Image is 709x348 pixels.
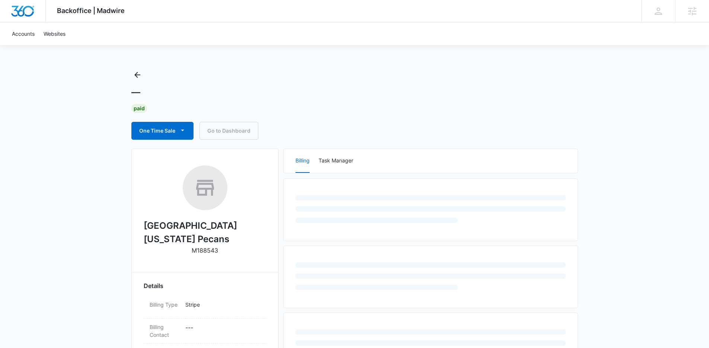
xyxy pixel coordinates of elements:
[57,7,125,15] span: Backoffice | Madwire
[192,246,218,255] p: M188543
[144,281,163,290] span: Details
[185,323,261,339] dd: - - -
[131,87,140,98] h1: —
[131,69,143,81] button: Back
[7,22,39,45] a: Accounts
[150,323,179,339] dt: Billing Contact
[144,296,266,319] div: Billing TypeStripe
[131,104,147,113] div: Paid
[296,149,310,173] button: Billing
[144,219,266,246] h2: [GEOGRAPHIC_DATA] [US_STATE] Pecans
[319,149,353,173] button: Task Manager
[185,301,261,309] p: Stripe
[131,122,194,140] button: One Time Sale
[150,301,179,309] dt: Billing Type
[39,22,70,45] a: Websites
[199,122,258,140] a: Go to Dashboard
[144,319,266,344] div: Billing Contact---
